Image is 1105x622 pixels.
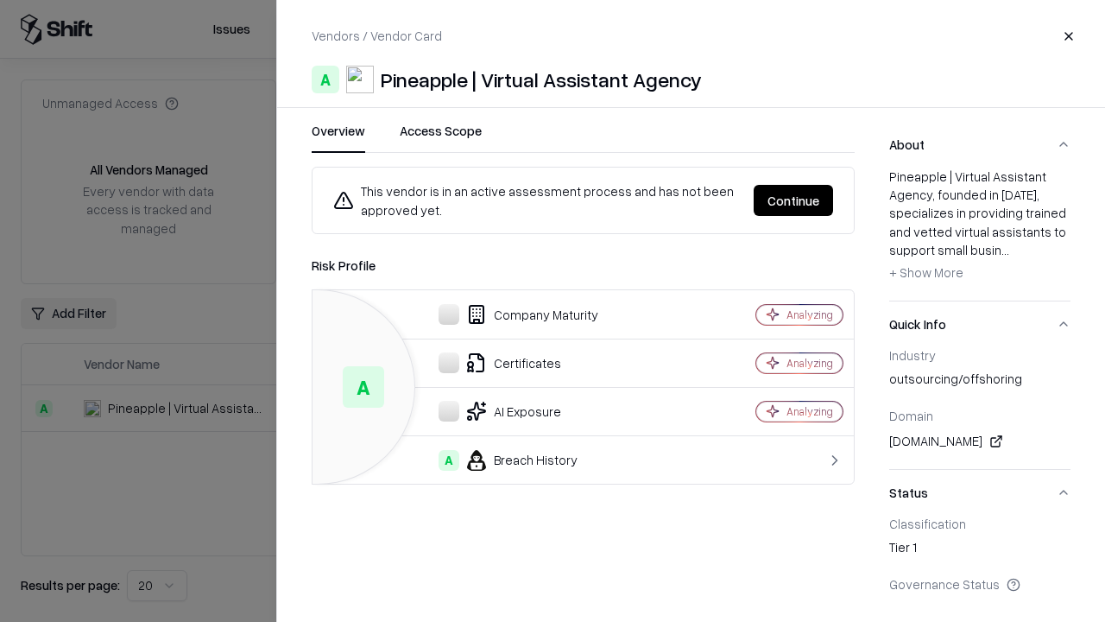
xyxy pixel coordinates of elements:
button: About [889,122,1070,168]
div: AI Exposure [326,401,696,422]
div: Classification [889,516,1070,531]
div: This vendor is in an active assessment process and has not been approved yet. [333,181,740,219]
div: Risk Profile [312,255,855,276]
button: Quick Info [889,301,1070,347]
div: A [312,66,339,93]
div: Tier 1 [889,538,1070,562]
div: A [439,450,459,471]
button: Access Scope [400,122,482,153]
img: Pineapple | Virtual Assistant Agency [346,66,374,93]
span: ... [1001,242,1009,257]
div: Pineapple | Virtual Assistant Agency [381,66,702,93]
span: + Show More [889,264,963,280]
div: [DOMAIN_NAME] [889,431,1070,452]
div: outsourcing/offshoring [889,370,1070,394]
div: Analyzing [786,356,833,371]
div: Governance Status [889,576,1070,592]
div: Analyzing [786,404,833,419]
div: Certificates [326,352,696,373]
p: Vendors / Vendor Card [312,27,442,45]
div: About [889,168,1070,301]
div: Company Maturity [326,304,696,325]
div: Industry [889,347,1070,363]
div: Quick Info [889,347,1070,469]
div: Pineapple | Virtual Assistant Agency, founded in [DATE], specializes in providing trained and vet... [889,168,1070,287]
button: Continue [754,185,833,216]
div: Analyzing [786,308,833,322]
div: Breach History [326,450,696,471]
div: A [343,366,384,408]
button: Overview [312,122,365,153]
button: + Show More [889,259,963,287]
button: Status [889,470,1070,516]
div: Domain [889,408,1070,423]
